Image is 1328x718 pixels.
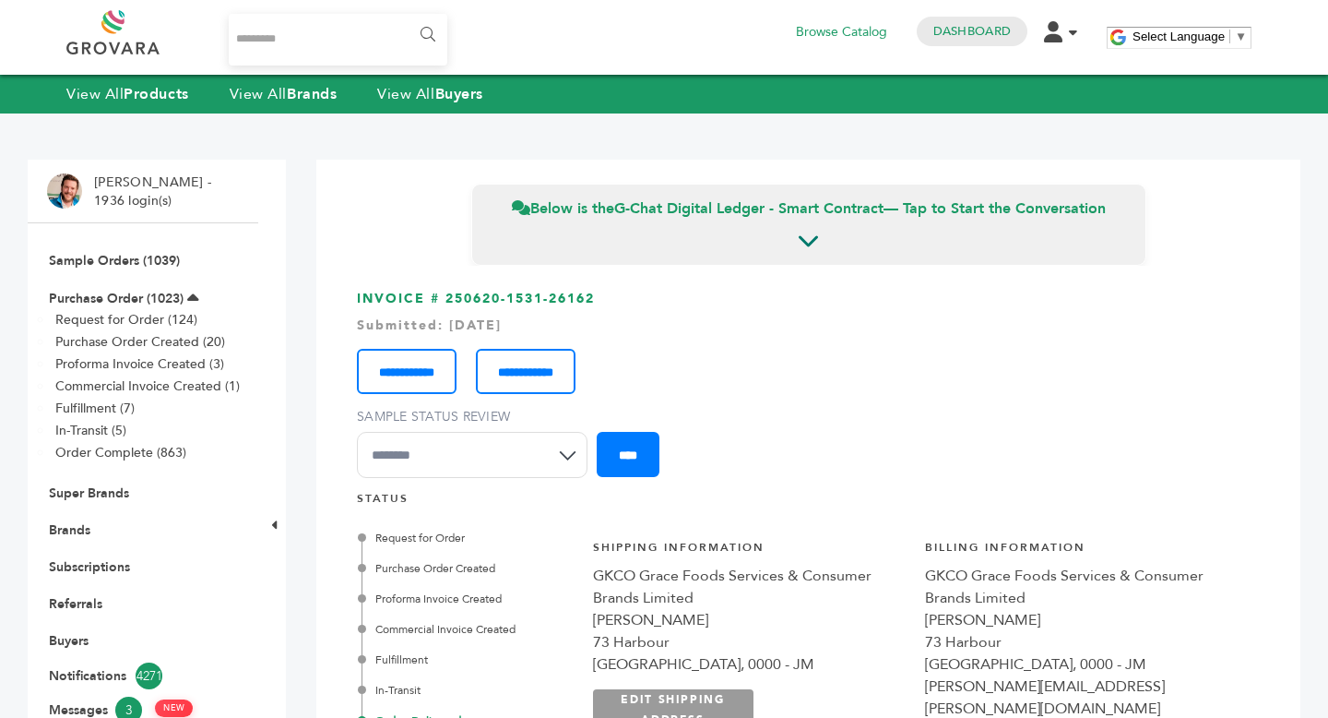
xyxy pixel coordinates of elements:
a: Subscriptions [49,558,130,576]
li: [PERSON_NAME] - 1936 login(s) [94,174,216,209]
a: Buyers [49,632,89,650]
div: 73 Harbour [593,631,907,653]
a: View AllBrands [230,84,338,104]
span: Below is the — Tap to Start the Conversation [512,198,1106,219]
strong: Products [124,84,188,104]
input: Search... [229,14,447,66]
a: View AllBuyers [377,84,483,104]
div: [PERSON_NAME] [925,609,1239,631]
strong: Brands [287,84,337,104]
a: Proforma Invoice Created (3) [55,355,224,373]
div: Purchase Order Created [362,560,573,577]
a: Sample Orders (1039) [49,252,180,269]
a: Fulfillment (7) [55,400,135,417]
strong: G-Chat Digital Ledger - Smart Contract [614,198,883,219]
label: Sample Status Review [357,408,597,426]
a: Order Complete (863) [55,444,186,461]
div: GKCO Grace Foods Services & Consumer Brands Limited [925,565,1239,609]
span: NEW [155,700,193,717]
h3: INVOICE # 250620-1531-26162 [357,290,1260,492]
a: Referrals [49,595,102,613]
div: 73 Harbour [925,631,1239,653]
a: Brands [49,521,90,539]
div: Fulfillment [362,652,573,668]
div: [GEOGRAPHIC_DATA], 0000 - JM [925,653,1239,676]
a: In-Transit (5) [55,422,126,439]
a: View AllProducts [66,84,189,104]
div: [GEOGRAPHIC_DATA], 0000 - JM [593,653,907,676]
div: In-Transit [362,682,573,699]
div: Proforma Invoice Created [362,591,573,607]
a: Notifications4271 [49,663,237,689]
strong: Buyers [435,84,483,104]
h4: Shipping Information [593,540,907,565]
span: Select Language [1132,30,1225,43]
span: ​ [1229,30,1230,43]
a: Dashboard [933,23,1011,40]
span: 4271 [136,663,162,689]
h4: STATUS [357,491,1260,516]
a: Request for Order (124) [55,311,197,329]
div: Commercial Invoice Created [362,621,573,638]
div: GKCO Grace Foods Services & Consumer Brands Limited [593,565,907,609]
a: Browse Catalog [796,22,887,42]
div: Submitted: [DATE] [357,317,1260,335]
a: Select Language​ [1132,30,1247,43]
div: [PERSON_NAME] [593,609,907,631]
span: ▼ [1235,30,1247,43]
a: Commercial Invoice Created (1) [55,377,240,395]
a: Purchase Order Created (20) [55,333,225,351]
div: Request for Order [362,530,573,546]
a: Purchase Order (1023) [49,290,184,307]
h4: Billing Information [925,540,1239,565]
a: Super Brands [49,485,129,502]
